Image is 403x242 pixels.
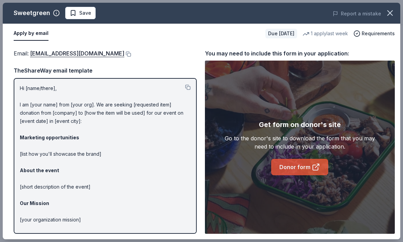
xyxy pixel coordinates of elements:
[20,167,59,173] strong: About the event
[333,10,381,18] button: Report a mistake
[20,200,49,206] strong: Our Mission
[20,135,79,140] strong: Marketing opportunities
[14,66,197,75] div: TheShareWay email template
[224,134,376,151] div: Go to the donor's site to download the form that you may need to include in your application.
[271,159,328,175] a: Donor form
[303,29,348,38] div: 1 apply last week
[65,7,96,19] button: Save
[259,119,341,130] div: Get form on donor's site
[14,26,48,41] button: Apply by email
[30,49,124,58] a: [EMAIL_ADDRESS][DOMAIN_NAME]
[79,9,91,17] span: Save
[265,29,297,38] div: Due [DATE]
[14,50,124,57] span: Email :
[205,49,395,58] div: You may need to include this form in your application:
[14,8,50,18] div: Sweetgreen
[353,29,395,38] button: Requirements
[362,29,395,38] span: Requirements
